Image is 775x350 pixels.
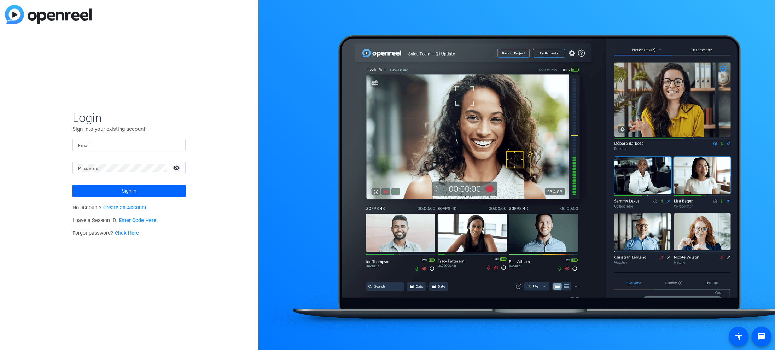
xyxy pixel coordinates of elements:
span: Sign in [122,182,136,200]
input: Enter Email Address [78,141,180,149]
mat-icon: visibility_off [169,163,186,173]
p: Sign into your existing account. [72,125,186,133]
a: Create an Account [103,205,146,211]
span: Login [72,110,186,125]
mat-label: Email [78,143,90,148]
span: I have a Session ID. [72,217,156,223]
span: Forgot password? [72,230,139,236]
mat-label: Password [78,166,98,171]
mat-icon: accessibility [734,332,743,341]
a: Enter Code Here [119,217,156,223]
span: No account? [72,205,146,211]
mat-icon: message [757,332,766,341]
button: Sign in [72,185,186,197]
img: blue-gradient.svg [5,5,92,24]
a: Click Here [115,230,139,236]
